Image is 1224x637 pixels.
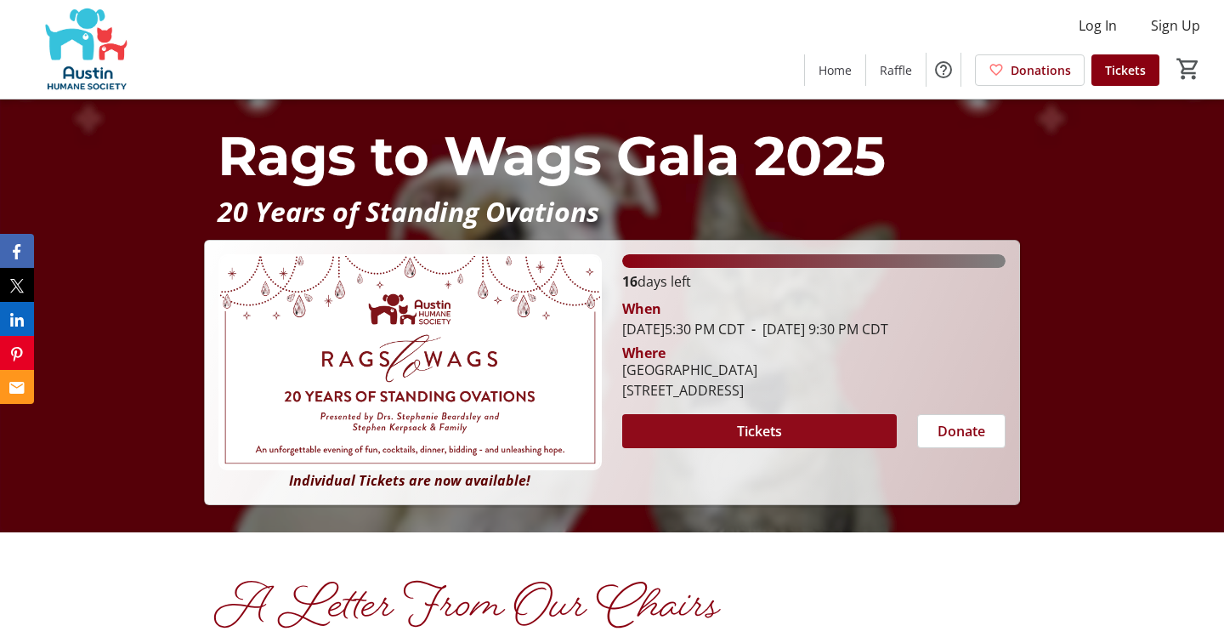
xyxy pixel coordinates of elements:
[917,414,1006,448] button: Donate
[926,53,960,87] button: Help
[622,271,1006,292] p: days left
[1151,15,1200,36] span: Sign Up
[622,380,757,401] div: [STREET_ADDRESS]
[218,115,1006,196] p: Rags to Wags Gala 2025
[1137,12,1214,39] button: Sign Up
[1065,12,1130,39] button: Log In
[1173,54,1204,84] button: Cart
[1091,54,1159,86] a: Tickets
[622,272,637,291] span: 16
[1011,61,1071,79] span: Donations
[866,54,926,86] a: Raffle
[622,320,745,338] span: [DATE] 5:30 PM CDT
[622,346,666,360] div: Where
[805,54,865,86] a: Home
[938,421,985,441] span: Donate
[289,471,530,490] em: Individual Tickets are now available!
[745,320,888,338] span: [DATE] 9:30 PM CDT
[975,54,1085,86] a: Donations
[1105,61,1146,79] span: Tickets
[622,414,897,448] button: Tickets
[880,61,912,79] span: Raffle
[622,254,1006,268] div: 100% of fundraising goal reached
[218,193,599,230] em: 20 Years of Standing Ovations
[10,7,161,92] img: Austin Humane Society's Logo
[622,299,661,319] div: When
[218,254,602,470] img: Campaign CTA Media Photo
[1079,15,1117,36] span: Log In
[745,320,762,338] span: -
[737,421,782,441] span: Tickets
[819,61,852,79] span: Home
[622,360,757,380] div: [GEOGRAPHIC_DATA]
